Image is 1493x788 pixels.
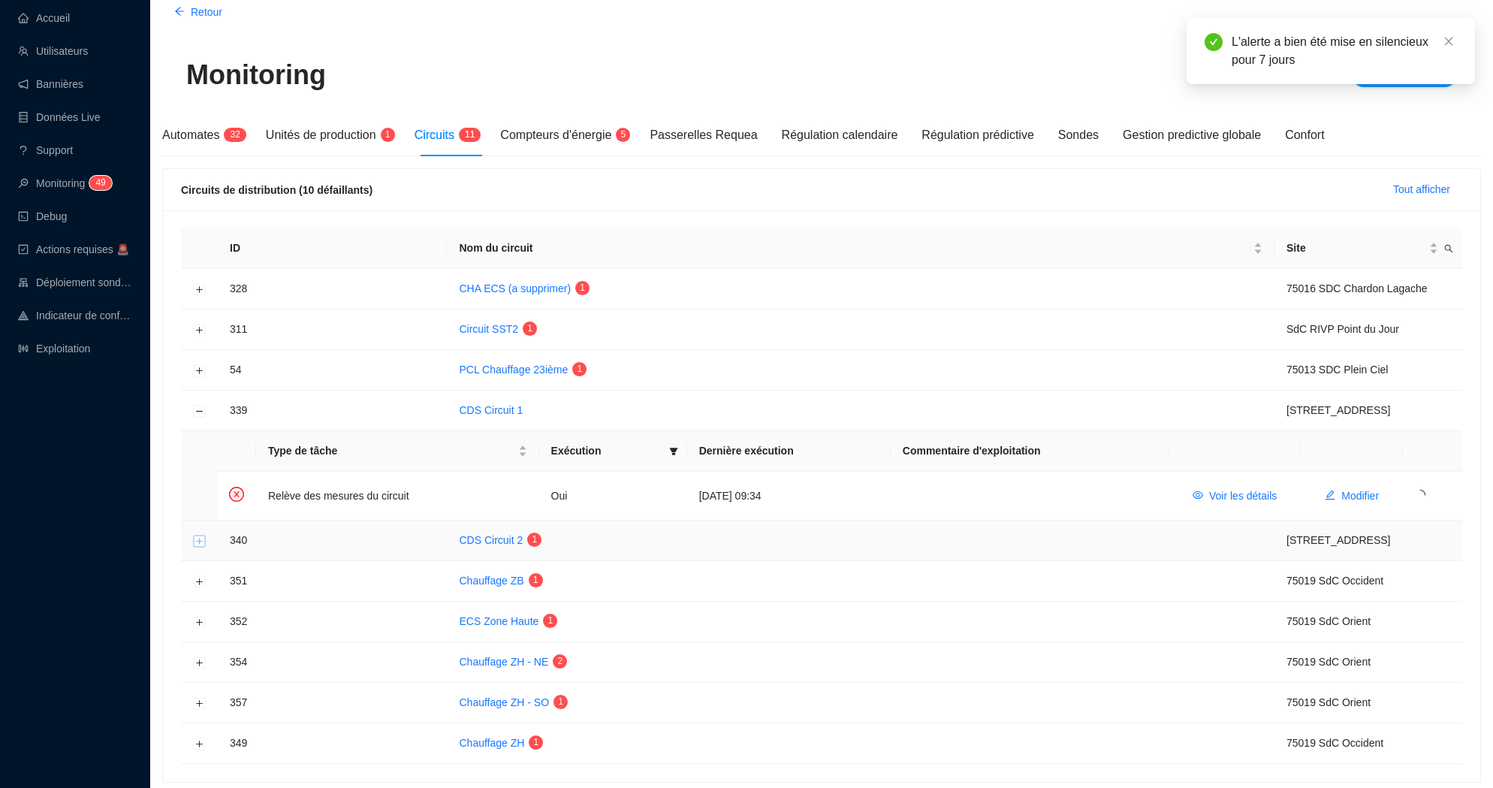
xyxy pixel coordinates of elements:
span: Exécution [551,443,663,459]
td: 340 [218,521,447,561]
span: 75019 SdC Orient [1286,656,1371,668]
span: close-circle [229,487,244,502]
button: Développer la ligne [194,697,206,709]
span: Actions requises 🚨 [36,243,129,255]
div: Sondes [1058,126,1099,144]
button: Modifier [1313,484,1391,508]
span: 1 [385,129,391,140]
span: 75019 SdC Occident [1286,737,1383,749]
button: Réduire la ligne [194,405,206,417]
a: homeAccueil [18,12,70,24]
th: Nom du circuit [447,228,1274,269]
span: 1 [558,696,563,707]
th: Site [1274,228,1462,269]
span: 4 [95,177,101,188]
a: teamUtilisateurs [18,45,88,57]
th: Type de tâche [256,431,539,472]
sup: 2 [553,654,567,669]
a: PCL Chauffage 23ième [459,364,568,376]
sup: 1 [523,322,537,336]
span: Circuits [415,128,454,141]
a: CDS Circuit 2 [459,534,523,546]
sup: 11 [459,128,481,142]
span: Monitoring [186,60,326,90]
td: 349 [218,723,447,764]
span: SdC RIVP Point du Jour [1286,323,1399,335]
span: [STREET_ADDRESS] [1286,404,1390,416]
span: close [1443,36,1454,47]
a: CDS Circuit 1 [459,404,523,416]
sup: 1 [529,573,543,587]
span: 1 [534,737,539,747]
td: Relève des mesures du circuit [256,472,539,520]
span: 1 [580,282,585,293]
sup: 1 [575,281,590,295]
button: Développer la ligne [194,324,206,336]
span: Circuits de distribution (10 défaillants) [181,184,372,196]
div: Régulation prédictive [921,126,1033,144]
div: Régulation calendaire [782,126,898,144]
span: 1 [547,615,553,626]
a: questionSupport [18,144,73,156]
span: 1 [533,575,538,585]
span: 9 [101,177,106,188]
td: 328 [218,269,447,309]
span: Compteurs d'énergie [500,128,611,141]
span: eye [1193,490,1203,500]
span: Modifier [1341,488,1379,504]
button: Tout afficher [1381,178,1462,202]
span: Automates [162,128,219,141]
span: 75016 SDC Chardon Lagache [1286,282,1428,294]
sup: 32 [224,128,246,142]
span: arrow-left [174,6,185,17]
div: L'alerte a bien été mise en silencieux pour 7 jours [1232,33,1457,69]
span: 75019 SdC Orient [1286,696,1371,708]
a: CHA ECS (a supprimer) [459,282,571,294]
span: 3 [230,129,235,140]
a: Close [1440,33,1457,50]
span: 1 [532,534,537,545]
span: edit [1325,490,1335,500]
span: 1 [577,364,582,374]
span: filter [669,447,678,456]
button: Développer la ligne [194,575,206,587]
div: Gestion predictive globale [1123,126,1261,144]
sup: 1 [553,695,568,709]
td: 357 [218,683,447,723]
a: clusterDéploiement sondes [18,276,132,288]
a: Chauffage ZB [459,575,523,587]
button: Développer la ligne [194,616,206,628]
th: Dernière exécution [687,431,891,472]
a: databaseDonnées Live [18,111,101,123]
span: 2 [557,656,563,666]
span: Oui [551,490,568,502]
div: Confort [1285,126,1324,144]
span: Type de tâche [268,443,515,459]
sup: 1 [381,128,395,142]
a: slidersExploitation [18,343,90,355]
td: 311 [218,309,447,350]
span: Site [1286,240,1426,256]
span: Retour [191,5,222,20]
span: Nom du circuit [459,240,1250,256]
span: Voir les détails [1209,488,1277,504]
sup: 49 [89,176,111,190]
th: Commentaire d'exploitation [891,431,1169,472]
button: Développer la ligne [194,283,206,295]
a: Chauffage ZH - SO [459,696,549,708]
a: monitorMonitoring49 [18,177,107,189]
span: check-circle [1205,33,1223,51]
button: Développer la ligne [194,657,206,669]
a: notificationBannières [18,78,83,90]
span: filter [666,440,681,462]
sup: 1 [543,614,557,628]
td: 54 [218,350,447,391]
span: search [1444,244,1453,253]
span: 2 [235,129,240,140]
button: Voir les détails [1181,484,1289,508]
span: 5 [621,129,626,140]
span: loading [1413,488,1427,503]
span: 1 [470,129,475,140]
sup: 5 [616,128,630,142]
button: Développer la ligne [194,738,206,750]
